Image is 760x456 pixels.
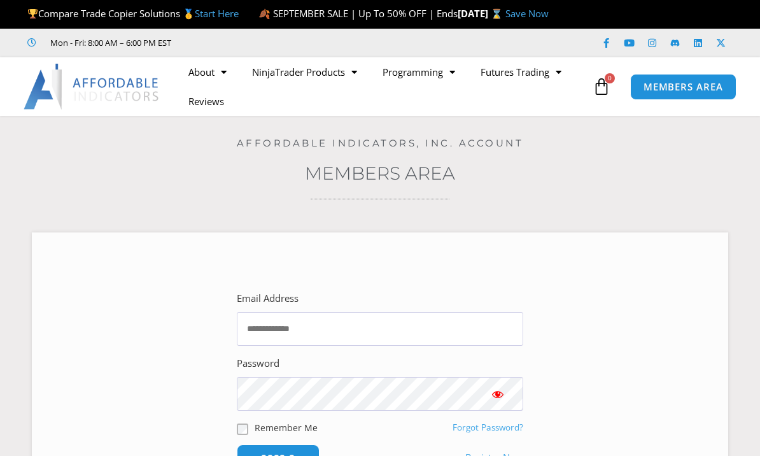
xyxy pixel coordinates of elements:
span: MEMBERS AREA [644,82,723,92]
strong: [DATE] ⌛ [458,7,505,20]
label: Password [237,355,279,373]
nav: Menu [176,57,589,116]
span: Compare Trade Copier Solutions 🥇 [27,7,239,20]
span: 🍂 SEPTEMBER SALE | Up To 50% OFF | Ends [258,7,458,20]
label: Remember Me [255,421,318,434]
a: MEMBERS AREA [630,74,736,100]
a: Members Area [305,162,455,184]
span: Mon - Fri: 8:00 AM – 6:00 PM EST [47,35,171,50]
img: LogoAI | Affordable Indicators – NinjaTrader [24,64,160,110]
a: Affordable Indicators, Inc. Account [237,137,524,149]
span: 0 [605,73,615,83]
a: Reviews [176,87,237,116]
a: Futures Trading [468,57,574,87]
a: Save Now [505,7,549,20]
iframe: Customer reviews powered by Trustpilot [189,36,380,49]
a: Start Here [195,7,239,20]
label: Email Address [237,290,299,308]
a: About [176,57,239,87]
a: Forgot Password? [453,422,523,433]
a: Programming [370,57,468,87]
a: 0 [574,68,630,105]
img: 🏆 [28,9,38,18]
a: NinjaTrader Products [239,57,370,87]
button: Show password [472,377,523,411]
